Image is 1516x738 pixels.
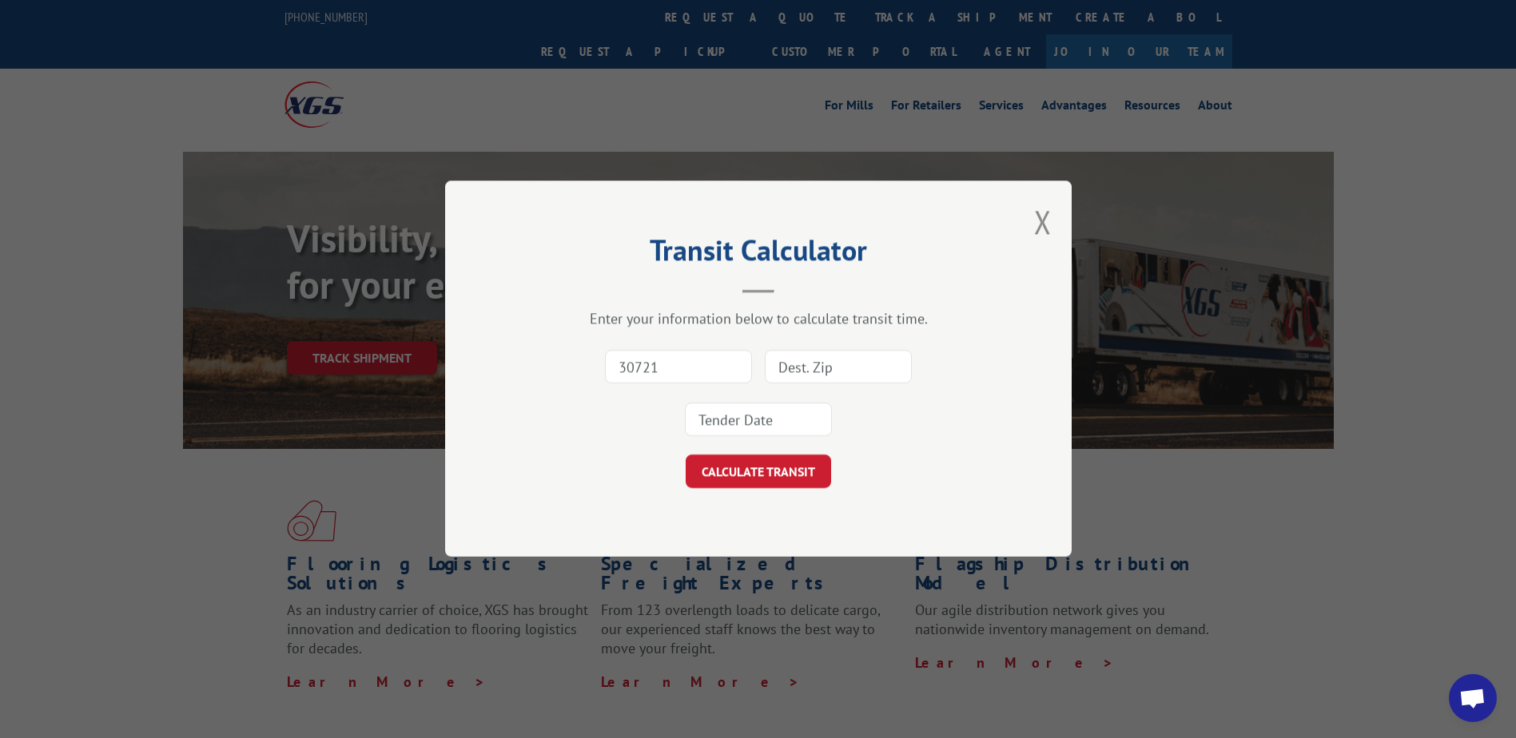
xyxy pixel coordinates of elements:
h2: Transit Calculator [525,239,992,269]
input: Origin Zip [605,351,752,384]
div: Enter your information below to calculate transit time. [525,310,992,328]
div: Open chat [1449,674,1497,722]
button: Close modal [1034,200,1052,243]
input: Dest. Zip [765,351,912,384]
button: CALCULATE TRANSIT [686,455,831,489]
input: Tender Date [685,403,832,437]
